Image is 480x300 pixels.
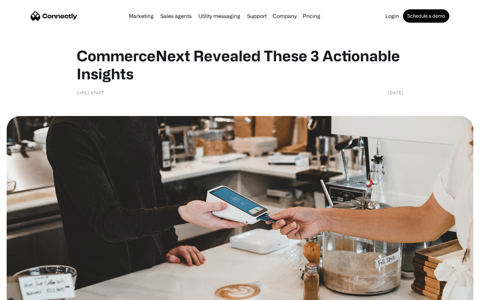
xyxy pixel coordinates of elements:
[273,11,297,21] div: Company
[77,89,104,96] div: [URL] Staff
[196,13,243,19] a: Utility messaging
[13,288,40,298] ul: Language list
[126,13,156,19] a: Marketing
[383,13,402,19] a: Login
[388,89,403,96] div: [DATE]
[403,9,449,23] a: Schedule a demo
[7,288,40,298] aside: Language selected: English
[300,13,323,19] a: Pricing
[158,13,194,19] a: Sales agents
[244,13,269,19] a: Support
[77,47,403,83] h1: CommerceNext Revealed These 3 Actionable Insights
